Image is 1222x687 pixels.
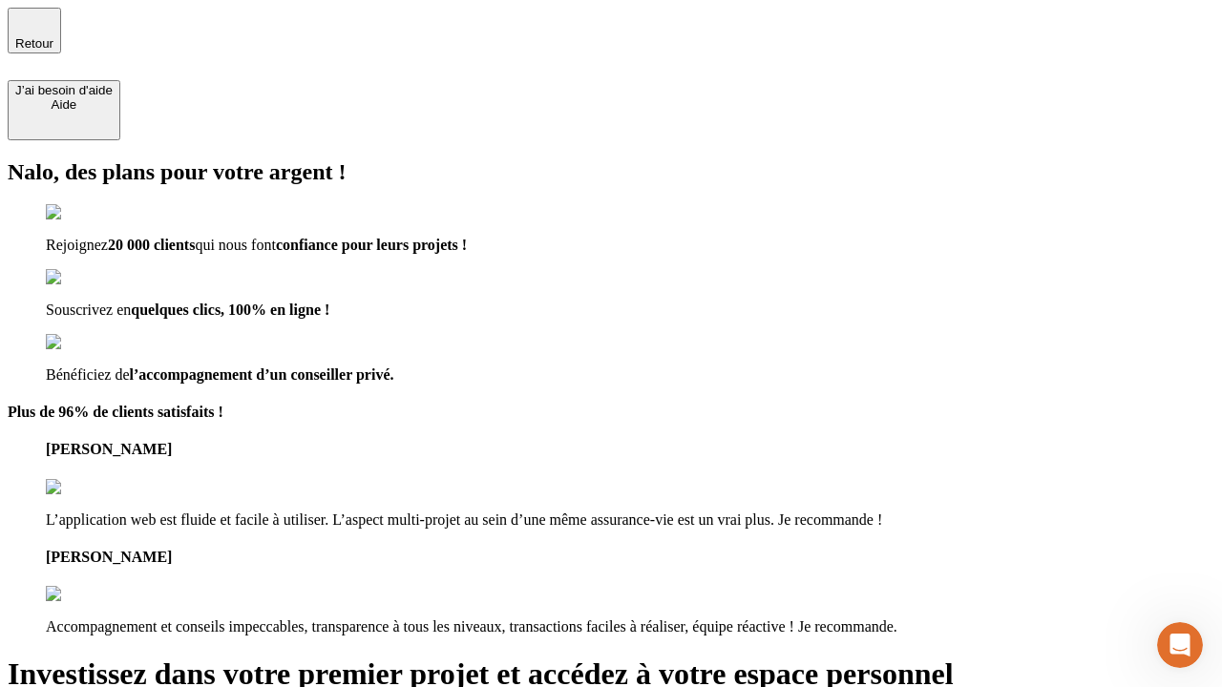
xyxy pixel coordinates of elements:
button: J’ai besoin d'aideAide [8,80,120,140]
span: l’accompagnement d’un conseiller privé. [130,366,394,383]
div: Aide [15,97,113,112]
img: reviews stars [46,479,140,496]
span: 20 000 clients [108,237,196,253]
img: reviews stars [46,586,140,603]
h4: [PERSON_NAME] [46,441,1214,458]
h2: Nalo, des plans pour votre argent ! [8,159,1214,185]
button: Retour [8,8,61,53]
p: L’application web est fluide et facile à utiliser. L’aspect multi-projet au sein d’une même assur... [46,511,1214,529]
span: Rejoignez [46,237,108,253]
h4: [PERSON_NAME] [46,549,1214,566]
span: qui nous font [195,237,275,253]
span: quelques clics, 100% en ligne ! [131,302,329,318]
span: Souscrivez en [46,302,131,318]
img: checkmark [46,269,128,286]
span: confiance pour leurs projets ! [276,237,467,253]
img: checkmark [46,204,128,221]
img: checkmark [46,334,128,351]
h4: Plus de 96% de clients satisfaits ! [8,404,1214,421]
iframe: Intercom live chat [1157,622,1203,668]
div: J’ai besoin d'aide [15,83,113,97]
span: Bénéficiez de [46,366,130,383]
span: Retour [15,36,53,51]
p: Accompagnement et conseils impeccables, transparence à tous les niveaux, transactions faciles à r... [46,618,1214,635]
